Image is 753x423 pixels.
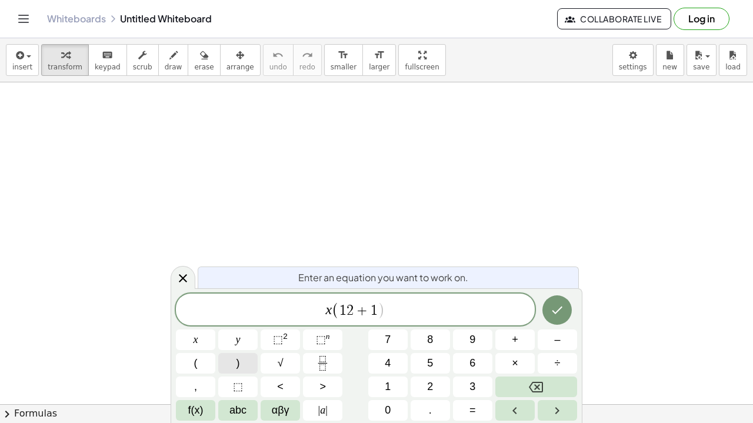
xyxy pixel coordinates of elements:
sup: n [326,332,330,341]
span: 5 [427,355,433,371]
button: 2 [411,377,450,397]
span: ⬚ [233,379,243,395]
button: undoundo [263,44,294,76]
button: Superscript [303,329,342,350]
button: Left arrow [495,400,535,421]
button: ) [218,353,258,374]
button: Fraction [303,353,342,374]
button: Squared [261,329,300,350]
button: Toggle navigation [14,9,33,28]
span: | [325,404,328,416]
span: ) [378,302,385,319]
i: format_size [374,48,385,62]
i: redo [302,48,313,62]
span: 1 [385,379,391,395]
span: 6 [469,355,475,371]
span: keypad [95,63,121,71]
button: load [719,44,747,76]
span: √ [278,355,284,371]
button: Greater than [303,377,342,397]
i: format_size [338,48,349,62]
span: load [725,63,741,71]
button: 1 [368,377,408,397]
span: ) [236,355,240,371]
i: undo [272,48,284,62]
button: fullscreen [398,44,445,76]
button: Less than [261,377,300,397]
button: transform [41,44,89,76]
button: save [687,44,717,76]
button: Done [542,295,572,325]
button: Minus [538,329,577,350]
button: draw [158,44,189,76]
button: 3 [453,377,492,397]
span: Enter an equation you want to work on. [298,271,468,285]
button: Divide [538,353,577,374]
button: Absolute value [303,400,342,421]
button: arrange [220,44,261,76]
span: = [469,402,476,418]
span: < [277,379,284,395]
button: Alphabet [218,400,258,421]
span: > [319,379,326,395]
span: smaller [331,63,356,71]
span: a [318,402,328,418]
span: abc [229,402,246,418]
button: 8 [411,329,450,350]
button: , [176,377,215,397]
button: Square root [261,353,300,374]
span: save [693,63,709,71]
button: Log in [674,8,729,30]
span: insert [12,63,32,71]
span: fullscreen [405,63,439,71]
button: 4 [368,353,408,374]
span: larger [369,63,389,71]
span: ⬚ [273,334,283,345]
button: new [656,44,684,76]
span: y [236,332,241,348]
span: ( [194,355,198,371]
button: 6 [453,353,492,374]
span: ( [332,302,339,319]
span: 4 [385,355,391,371]
button: Functions [176,400,215,421]
span: 7 [385,332,391,348]
span: 8 [427,332,433,348]
span: ÷ [555,355,561,371]
button: keyboardkeypad [88,44,127,76]
var: x [326,302,332,318]
span: 3 [469,379,475,395]
button: 0 [368,400,408,421]
button: Right arrow [538,400,577,421]
span: , [194,379,197,395]
span: undo [269,63,287,71]
button: x [176,329,215,350]
span: x [194,332,198,348]
button: format_sizesmaller [324,44,363,76]
button: redoredo [293,44,322,76]
span: new [662,63,677,71]
span: | [318,404,321,416]
span: arrange [226,63,254,71]
button: 7 [368,329,408,350]
span: scrub [133,63,152,71]
button: scrub [126,44,159,76]
span: Collaborate Live [567,14,661,24]
span: . [429,402,432,418]
button: Greek alphabet [261,400,300,421]
span: 9 [469,332,475,348]
button: Backspace [495,377,577,397]
span: + [354,304,371,318]
button: Collaborate Live [557,8,671,29]
span: – [554,332,560,348]
a: Whiteboards [47,13,106,25]
i: keyboard [102,48,113,62]
span: ⬚ [316,334,326,345]
span: transform [48,63,82,71]
span: settings [619,63,647,71]
span: erase [194,63,214,71]
button: erase [188,44,220,76]
span: 1 [371,304,378,318]
sup: 2 [283,332,288,341]
span: 2 [427,379,433,395]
